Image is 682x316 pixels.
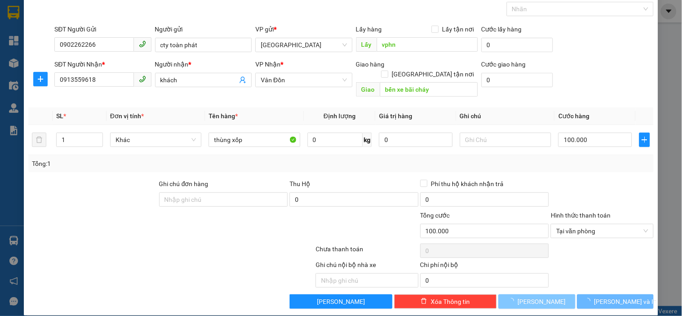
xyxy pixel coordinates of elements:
span: Đơn vị tính [110,112,144,120]
label: Cước giao hàng [481,61,526,68]
span: Tổng cước [420,212,450,219]
span: Lấy hàng [356,26,382,33]
input: Nhập ghi chú [316,273,418,288]
button: plus [639,133,650,147]
span: phone [139,40,146,48]
th: Ghi chú [456,107,555,125]
span: SL [56,112,63,120]
input: VD: Bàn, Ghế [209,133,300,147]
input: 0 [379,133,453,147]
span: Vân Đồn [261,73,347,87]
span: loading [584,298,594,304]
span: Giá trị hàng [379,112,412,120]
span: Giao [356,82,380,97]
span: Hà Nội [261,38,347,52]
input: Dọc đường [380,82,478,97]
span: plus [34,76,47,83]
span: Thu Hộ [290,180,310,187]
span: delete [421,298,427,305]
span: phone [139,76,146,83]
label: Ghi chú đơn hàng [159,180,209,187]
div: VP gửi [255,24,352,34]
div: SĐT Người Nhận [54,59,151,69]
div: Chưa thanh toán [315,244,419,260]
button: deleteXóa Thông tin [394,294,497,309]
div: Tổng: 1 [32,159,264,169]
span: loading [508,298,518,304]
button: [PERSON_NAME] [290,294,392,309]
button: plus [33,72,48,86]
span: Lấy [356,37,377,52]
span: Tại văn phòng [556,224,648,238]
span: [PERSON_NAME] và In [594,297,657,307]
span: Phí thu hộ khách nhận trả [428,179,508,189]
div: Chi phí nội bộ [420,260,549,273]
span: Khác [116,133,196,147]
button: delete [32,133,46,147]
span: kg [363,133,372,147]
label: Cước lấy hàng [481,26,522,33]
input: Cước lấy hàng [481,38,553,52]
span: Cước hàng [558,112,589,120]
span: [PERSON_NAME] [518,297,566,307]
input: Dọc đường [377,37,478,52]
span: Xóa Thông tin [431,297,470,307]
div: SĐT Người Gửi [54,24,151,34]
button: [PERSON_NAME] và In [577,294,654,309]
span: Lấy tận nơi [439,24,478,34]
span: plus [640,136,650,143]
span: [PERSON_NAME] [317,297,365,307]
label: Hình thức thanh toán [551,212,611,219]
div: Ghi chú nội bộ nhà xe [316,260,418,273]
span: Định lượng [324,112,356,120]
button: [PERSON_NAME] [499,294,575,309]
input: Cước giao hàng [481,73,553,87]
span: user-add [239,76,246,84]
div: Người gửi [155,24,252,34]
span: Giao hàng [356,61,385,68]
input: Ghi chú đơn hàng [159,192,288,207]
span: Tên hàng [209,112,238,120]
div: Người nhận [155,59,252,69]
span: [GEOGRAPHIC_DATA] tận nơi [388,69,478,79]
input: Ghi Chú [460,133,551,147]
span: VP Nhận [255,61,281,68]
